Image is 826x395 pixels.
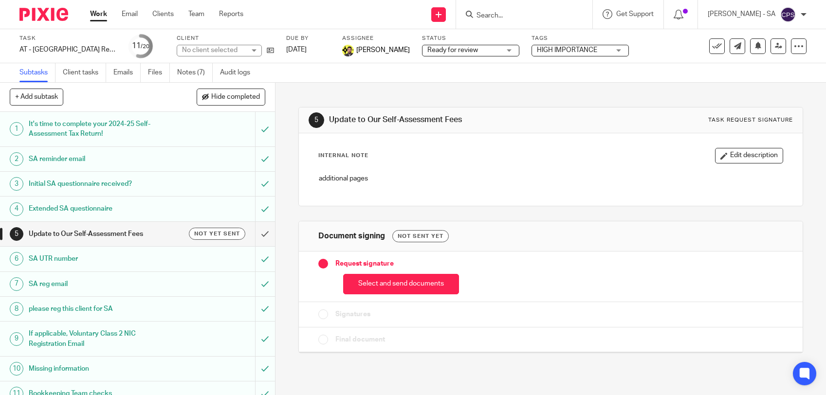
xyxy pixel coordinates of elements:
label: Tags [532,35,629,42]
label: Status [422,35,519,42]
button: + Add subtask [10,89,63,105]
div: AT - SA Return - PE 05-04-2025 [19,45,117,54]
div: No client selected [182,45,245,55]
a: Reports [219,9,243,19]
h1: If applicable, Voluntary Class 2 NIC Registration Email [29,326,173,351]
div: 4 [10,202,23,216]
label: Client [177,35,274,42]
div: 1 [10,122,23,136]
h1: Update to Our Self-Assessment Fees [29,227,173,241]
p: additional pages [319,174,783,183]
div: 7 [10,277,23,291]
a: Clients [152,9,174,19]
div: 6 [10,252,23,266]
div: 8 [10,302,23,316]
p: [PERSON_NAME] - SA [708,9,775,19]
span: Hide completed [211,93,260,101]
h1: Extended SA questionnaire [29,201,173,216]
label: Assignee [342,35,410,42]
img: svg%3E [780,7,796,22]
div: Not sent yet [392,230,449,242]
h1: Missing information [29,361,173,376]
button: Edit description [715,148,783,163]
a: Email [122,9,138,19]
div: 3 [10,177,23,191]
button: Hide completed [197,89,265,105]
h1: SA reg email [29,277,173,291]
a: Notes (7) [177,63,213,82]
h1: Update to Our Self-Assessment Fees [329,115,571,125]
span: Request signature [335,259,394,269]
span: Final document [335,335,385,344]
span: [PERSON_NAME] [356,45,410,55]
p: Internal Note [318,152,368,160]
input: Search [476,12,563,20]
a: Client tasks [63,63,106,82]
img: Pixie [19,8,68,21]
div: 11 [132,40,149,52]
h1: SA reminder email [29,152,173,166]
img: Netra-New-Starbridge-Yellow.jpg [342,45,354,56]
div: 5 [309,112,324,128]
div: 9 [10,332,23,346]
h1: please reg this client for SA [29,302,173,316]
label: Task [19,35,117,42]
div: 2 [10,152,23,166]
div: 10 [10,362,23,376]
span: Ready for review [427,47,478,54]
span: [DATE] [286,46,307,53]
span: Get Support [616,11,654,18]
a: Subtasks [19,63,55,82]
a: Work [90,9,107,19]
span: HIGH IMPORTANCE [537,47,597,54]
a: Team [188,9,204,19]
h1: It's time to complete your 2024-25 Self-Assessment Tax Return! [29,117,173,142]
span: Not yet sent [194,230,240,238]
h1: SA UTR number [29,251,173,266]
a: Files [148,63,170,82]
span: Signatures [335,309,370,319]
button: Select and send documents [343,274,459,295]
div: Task request signature [708,116,793,124]
a: Audit logs [220,63,257,82]
small: /20 [141,44,149,49]
a: Emails [113,63,141,82]
div: AT - [GEOGRAPHIC_DATA] Return - PE [DATE] [19,45,117,54]
label: Due by [286,35,330,42]
div: 5 [10,227,23,241]
h1: Document signing [318,231,385,241]
h1: Initial SA questionnaire received? [29,177,173,191]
